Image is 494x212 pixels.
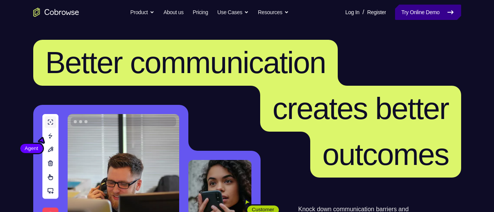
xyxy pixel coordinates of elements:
[258,5,289,20] button: Resources
[345,5,360,20] a: Log In
[217,5,249,20] button: Use Cases
[130,5,154,20] button: Product
[164,5,183,20] a: About us
[322,137,449,171] span: outcomes
[367,5,386,20] a: Register
[272,91,449,126] span: creates better
[45,46,326,80] span: Better communication
[395,5,461,20] a: Try Online Demo
[363,8,364,17] span: /
[33,8,79,17] a: Go to the home page
[193,5,208,20] a: Pricing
